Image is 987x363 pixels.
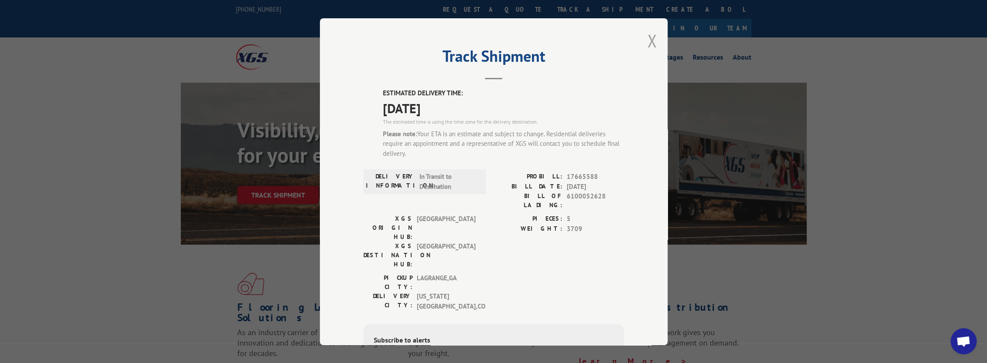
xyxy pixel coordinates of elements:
button: Close modal [647,29,657,52]
span: [GEOGRAPHIC_DATA] [417,242,475,269]
div: The estimated time is using the time zone for the delivery destination. [383,118,624,125]
label: ESTIMATED DELIVERY TIME: [383,88,624,98]
span: 17665588 [567,172,624,182]
span: 3709 [567,224,624,234]
label: PROBILL: [494,172,562,182]
span: 5 [567,214,624,224]
div: Open chat [950,328,977,354]
div: Subscribe to alerts [374,335,614,347]
div: Your ETA is an estimate and subject to change. Residential deliveries require an appointment and ... [383,129,624,158]
strong: Please note: [383,129,417,138]
label: BILL DATE: [494,181,562,192]
label: WEIGHT: [494,224,562,234]
span: In Transit to Destination [419,172,478,192]
label: XGS DESTINATION HUB: [363,242,412,269]
span: 6100052628 [567,192,624,210]
label: BILL OF LADING: [494,192,562,210]
span: [US_STATE][GEOGRAPHIC_DATA] , CO [417,292,475,311]
label: DELIVERY CITY: [363,292,412,311]
h2: Track Shipment [363,50,624,67]
span: [GEOGRAPHIC_DATA] [417,214,475,242]
span: LAGRANGE , GA [417,273,475,292]
span: [DATE] [567,181,624,192]
label: PIECES: [494,214,562,224]
label: DELIVERY INFORMATION: [366,172,415,192]
label: PICKUP CITY: [363,273,412,292]
label: XGS ORIGIN HUB: [363,214,412,242]
span: [DATE] [383,98,624,118]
